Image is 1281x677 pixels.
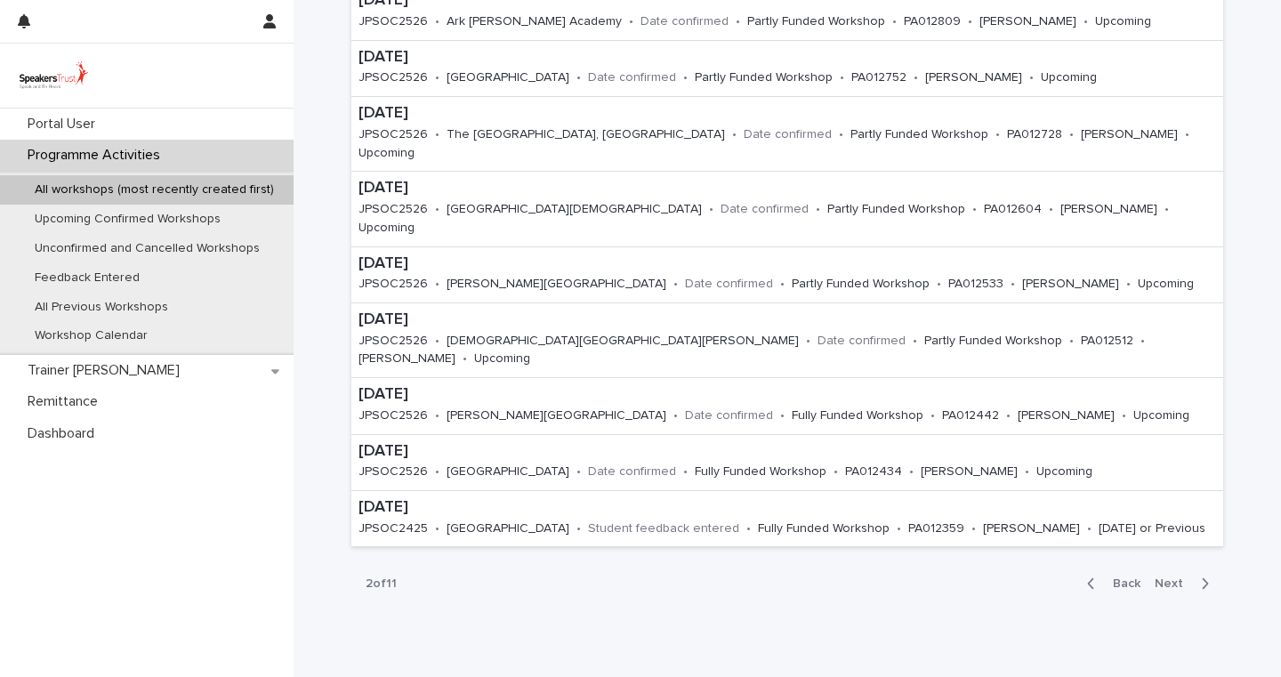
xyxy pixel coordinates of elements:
p: • [897,521,901,536]
p: JPSOC2425 [359,521,428,536]
p: Date confirmed [721,202,809,217]
p: JPSOC2526 [359,464,428,480]
a: [DATE]JPSOC2425•[GEOGRAPHIC_DATA]•Student feedback entered•Fully Funded Workshop•PA012359•[PERSON... [351,491,1223,547]
p: PA012809 [904,14,961,29]
p: • [806,334,810,349]
p: • [931,408,935,423]
p: JPSOC2526 [359,408,428,423]
p: • [746,521,751,536]
p: Date confirmed [640,14,729,29]
p: Upcoming [474,351,530,367]
p: Feedback Entered [20,270,154,286]
p: • [709,202,713,217]
p: Workshop Calendar [20,328,162,343]
p: Partly Funded Workshop [924,334,1062,349]
p: PA012604 [984,202,1042,217]
p: Partly Funded Workshop [792,277,930,292]
p: • [1084,14,1088,29]
p: Student feedback entered [588,521,739,536]
p: Partly Funded Workshop [695,70,833,85]
p: Upcoming [1138,277,1194,292]
p: The [GEOGRAPHIC_DATA], [GEOGRAPHIC_DATA] [447,127,725,142]
p: • [435,14,439,29]
p: [DATE] [359,498,1216,518]
p: • [736,14,740,29]
p: Remittance [20,393,112,410]
p: 2 of 11 [351,562,411,606]
p: • [834,464,838,480]
p: • [1069,127,1074,142]
p: [PERSON_NAME] [1060,202,1157,217]
p: • [937,277,941,292]
p: [GEOGRAPHIC_DATA] [447,464,569,480]
p: [DATE] [359,310,1216,330]
p: Trainer [PERSON_NAME] [20,362,194,379]
p: All Previous Workshops [20,300,182,315]
p: • [435,277,439,292]
p: • [463,351,467,367]
p: Upcoming [359,146,415,161]
a: [DATE]JPSOC2526•[GEOGRAPHIC_DATA]•Date confirmed•Fully Funded Workshop•PA012434•[PERSON_NAME]•Upc... [351,435,1223,491]
p: • [913,334,917,349]
p: Partly Funded Workshop [747,14,885,29]
span: Next [1155,577,1194,590]
img: UVamC7uQTJC0k9vuxGLS [14,58,93,93]
p: [DATE] [359,179,1216,198]
a: [DATE]JPSOC2526•[GEOGRAPHIC_DATA]•Date confirmed•Partly Funded Workshop•PA012752•[PERSON_NAME]•Up... [351,41,1223,97]
p: Date confirmed [588,464,676,480]
p: • [435,464,439,480]
button: Back [1073,576,1148,592]
p: Fully Funded Workshop [758,521,890,536]
p: [PERSON_NAME] [1018,408,1115,423]
p: • [971,521,976,536]
p: • [683,70,688,85]
p: [PERSON_NAME][GEOGRAPHIC_DATA] [447,408,666,423]
p: Ark [PERSON_NAME] Academy [447,14,622,29]
p: Upcoming Confirmed Workshops [20,212,235,227]
p: • [1087,521,1092,536]
p: PA012434 [845,464,902,480]
p: • [1006,408,1011,423]
p: • [1029,70,1034,85]
p: [PERSON_NAME] [1022,277,1119,292]
p: • [1140,334,1145,349]
p: Upcoming [1133,408,1189,423]
p: • [576,464,581,480]
p: Programme Activities [20,147,174,164]
p: Date confirmed [744,127,832,142]
p: • [435,521,439,536]
p: [PERSON_NAME] [983,521,1080,536]
p: PA012533 [948,277,1003,292]
p: • [780,408,785,423]
p: • [435,408,439,423]
p: Date confirmed [818,334,906,349]
p: JPSOC2526 [359,14,428,29]
p: Date confirmed [588,70,676,85]
p: • [840,70,844,85]
p: [DEMOGRAPHIC_DATA][GEOGRAPHIC_DATA][PERSON_NAME] [447,334,799,349]
p: [GEOGRAPHIC_DATA][DEMOGRAPHIC_DATA] [447,202,702,217]
p: • [576,70,581,85]
p: • [909,464,914,480]
p: • [435,202,439,217]
p: [GEOGRAPHIC_DATA] [447,70,569,85]
p: Upcoming [1095,14,1151,29]
p: JPSOC2526 [359,277,428,292]
p: [PERSON_NAME][GEOGRAPHIC_DATA] [447,277,666,292]
p: Unconfirmed and Cancelled Workshops [20,241,274,256]
span: Back [1102,577,1140,590]
p: • [576,521,581,536]
p: • [1126,277,1131,292]
button: Next [1148,576,1223,592]
p: Fully Funded Workshop [695,464,826,480]
p: [GEOGRAPHIC_DATA] [447,521,569,536]
p: JPSOC2526 [359,334,428,349]
p: JPSOC2526 [359,127,428,142]
p: • [673,408,678,423]
p: • [780,277,785,292]
p: • [683,464,688,480]
p: [PERSON_NAME] [925,70,1022,85]
p: [DATE] [359,254,1216,274]
p: • [892,14,897,29]
p: • [673,277,678,292]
